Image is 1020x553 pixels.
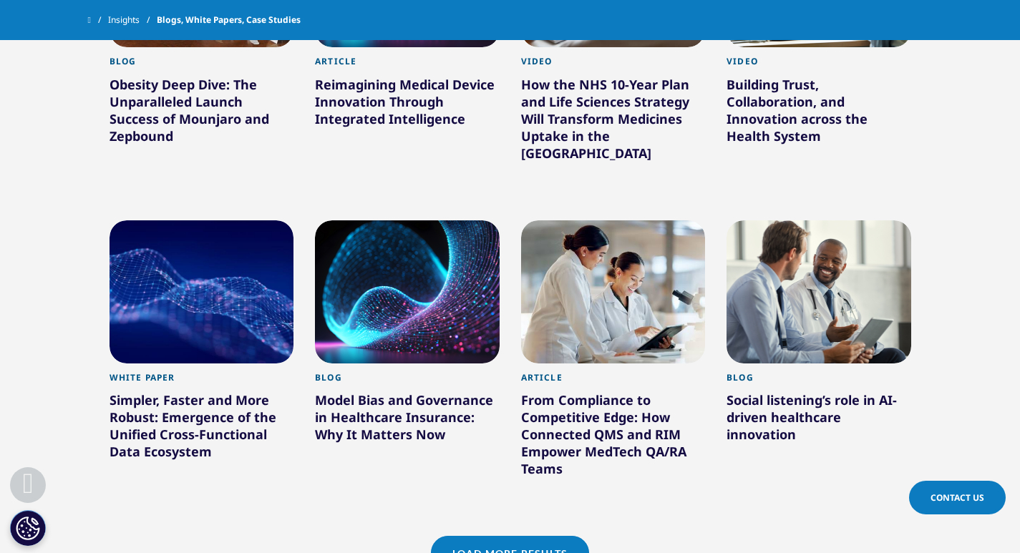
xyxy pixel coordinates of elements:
div: Blog [727,372,911,391]
a: Blog Model Bias and Governance in Healthcare Insurance: Why It Matters Now [315,363,500,480]
a: Contact Us [909,481,1006,514]
div: Simpler, Faster and More Robust: Emergence of the Unified Cross-Functional Data Ecosystem [110,391,294,466]
div: Obesity Deep Dive: The Unparalleled Launch Success of Mounjaro and Zepbound [110,76,294,150]
div: Video [521,56,706,75]
div: Article [521,372,706,391]
a: Blog Social listening’s role in AI-driven healthcare innovation [727,363,911,480]
div: Video [727,56,911,75]
div: Article [315,56,500,75]
div: Building Trust, Collaboration, and Innovation across the Health System [727,76,911,150]
a: Article Reimagining Medical Device Innovation Through Integrated Intelligence [315,47,500,164]
a: Blog Obesity Deep Dive: The Unparalleled Launch Success of Mounjaro and Zepbound [110,47,294,181]
a: Article From Compliance to Competitive Edge: How Connected QMS and RIM Empower MedTech QA/RA Teams [521,363,706,514]
span: Contact Us [931,491,984,504]
a: White Paper Simpler, Faster and More Robust: Emergence of the Unified Cross-Functional Data Ecosy... [110,363,294,497]
div: White Paper [110,372,294,391]
button: Cookies Settings [10,510,46,546]
div: Blog [315,372,500,391]
div: Blog [110,56,294,75]
a: Video Building Trust, Collaboration, and Innovation across the Health System [727,47,911,181]
div: Reimagining Medical Device Innovation Through Integrated Intelligence [315,76,500,133]
div: How the NHS 10-Year Plan and Life Sciences Strategy Will Transform Medicines Uptake in the [GEOGR... [521,76,706,167]
a: Video How the NHS 10-Year Plan and Life Sciences Strategy Will Transform Medicines Uptake in the ... [521,47,706,198]
div: Model Bias and Governance in Healthcare Insurance: Why It Matters Now [315,391,500,449]
div: Social listening’s role in AI-driven healthcare innovation [727,391,911,449]
span: Blogs, White Papers, Case Studies [157,7,301,33]
a: Insights [108,7,157,33]
div: From Compliance to Competitive Edge: How Connected QMS and RIM Empower MedTech QA/RA Teams [521,391,706,483]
